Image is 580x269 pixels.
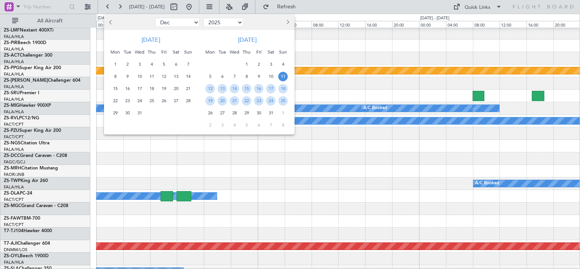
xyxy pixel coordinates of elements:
button: Previous month [107,16,115,28]
span: 19 [205,96,215,106]
span: 3 [266,60,276,69]
span: 17 [135,84,144,93]
div: 12-12-2025 [158,70,170,82]
span: 20 [171,84,181,93]
div: 3-1-2026 [265,58,277,70]
span: 27 [217,108,227,118]
span: 17 [266,84,276,93]
span: 10 [135,72,144,81]
span: 29 [110,108,120,118]
span: 4 [147,60,156,69]
div: 27-1-2026 [216,107,229,119]
div: 9-1-2026 [253,70,265,82]
select: Select month [155,18,200,27]
div: Sun [182,46,194,58]
span: 19 [159,84,169,93]
div: 10-12-2025 [134,70,146,82]
div: 28-12-2025 [182,95,194,107]
div: 8-1-2026 [241,70,253,82]
span: 4 [230,120,239,130]
span: 1 [278,108,288,118]
span: 18 [147,84,156,93]
div: Wed [229,46,241,58]
span: 23 [254,96,263,106]
div: 8-12-2025 [109,70,121,82]
span: 15 [110,84,120,93]
div: 25-1-2026 [277,95,289,107]
span: 9 [123,72,132,81]
div: 15-1-2026 [241,82,253,95]
div: 27-12-2025 [170,95,182,107]
span: 20 [217,96,227,106]
div: 10-1-2026 [265,70,277,82]
span: 28 [183,96,193,106]
div: 26-1-2026 [204,107,216,119]
span: 24 [135,96,144,106]
div: Mon [204,46,216,58]
span: 2 [205,120,215,130]
div: 29-1-2026 [241,107,253,119]
div: 6-1-2026 [216,70,229,82]
div: 21-1-2026 [229,95,241,107]
div: 22-1-2026 [241,95,253,107]
div: 24-12-2025 [134,95,146,107]
div: Fri [253,46,265,58]
div: 1-1-2026 [241,58,253,70]
div: 19-12-2025 [158,82,170,95]
div: 3-12-2025 [134,58,146,70]
div: 12-1-2026 [204,82,216,95]
div: 13-1-2026 [216,82,229,95]
span: 3 [135,60,144,69]
div: Tue [216,46,229,58]
div: 19-1-2026 [204,95,216,107]
span: 31 [266,108,276,118]
span: 30 [123,108,132,118]
span: 16 [254,84,263,93]
span: 5 [205,72,215,81]
div: 16-1-2026 [253,82,265,95]
span: 25 [147,96,156,106]
div: 2-1-2026 [253,58,265,70]
span: 21 [230,96,239,106]
span: 14 [183,72,193,81]
div: 23-12-2025 [121,95,134,107]
span: 2 [254,60,263,69]
div: 2-12-2025 [121,58,134,70]
span: 11 [278,72,288,81]
span: 12 [205,84,215,93]
span: 25 [278,96,288,106]
div: 13-12-2025 [170,70,182,82]
div: 1-12-2025 [109,58,121,70]
span: 7 [230,72,239,81]
div: 11-12-2025 [146,70,158,82]
span: 30 [254,108,263,118]
div: 6-2-2026 [253,119,265,131]
div: Fri [158,46,170,58]
span: 27 [171,96,181,106]
div: 7-1-2026 [229,70,241,82]
div: Sat [265,46,277,58]
span: 13 [217,84,227,93]
span: 6 [217,72,227,81]
div: Wed [134,46,146,58]
span: 18 [278,84,288,93]
div: Thu [146,46,158,58]
span: 14 [230,84,239,93]
span: 7 [266,120,276,130]
span: 13 [171,72,181,81]
div: 26-12-2025 [158,95,170,107]
span: 11 [147,72,156,81]
div: 17-1-2026 [265,82,277,95]
div: 4-12-2025 [146,58,158,70]
div: 5-12-2025 [158,58,170,70]
span: 8 [278,120,288,130]
span: 2 [123,60,132,69]
div: 28-1-2026 [229,107,241,119]
div: 31-12-2025 [134,107,146,119]
span: 5 [242,120,251,130]
span: 9 [254,72,263,81]
span: 1 [242,60,251,69]
span: 16 [123,84,132,93]
span: 24 [266,96,276,106]
span: 26 [159,96,169,106]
